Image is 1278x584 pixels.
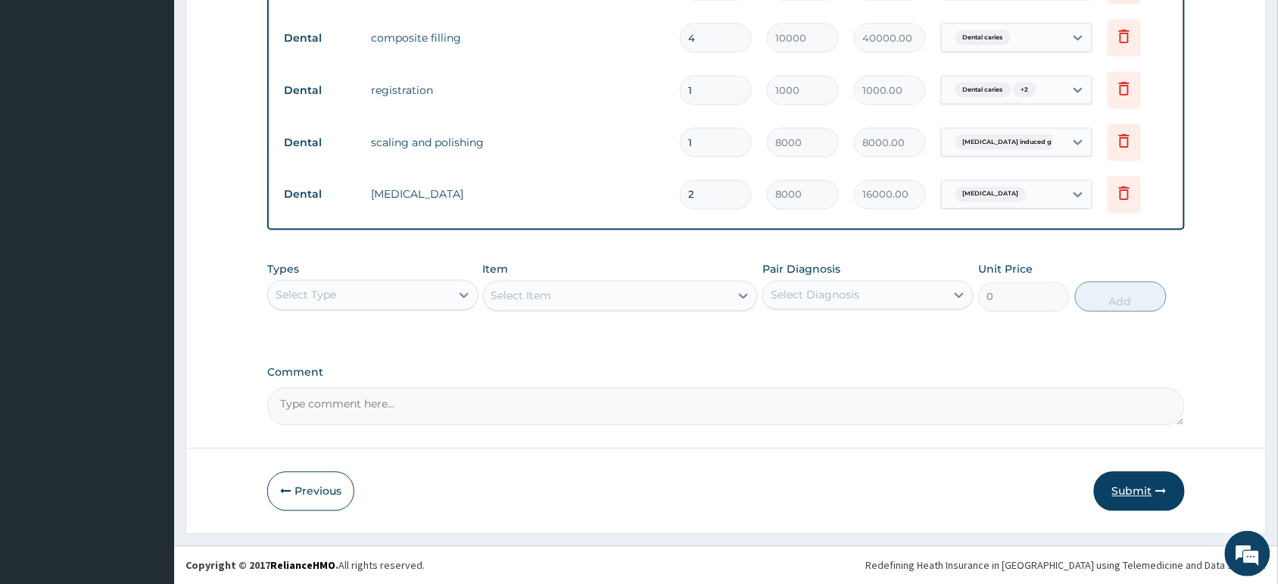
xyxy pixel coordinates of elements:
[276,129,363,157] td: Dental
[955,83,1011,98] span: Dental caries
[270,559,335,573] a: RelianceHMO
[363,127,672,158] td: scaling and polishing
[276,24,363,52] td: Dental
[276,181,363,209] td: Dental
[28,76,61,114] img: d_794563401_company_1708531726252_794563401
[276,288,336,303] div: Select Type
[185,559,338,573] strong: Copyright © 2017 .
[363,23,672,53] td: composite filling
[955,187,1027,202] span: [MEDICAL_DATA]
[276,77,363,105] td: Dental
[267,264,299,276] label: Types
[363,180,672,210] td: [MEDICAL_DATA]
[866,558,1267,573] div: Redefining Heath Insurance in [GEOGRAPHIC_DATA] using Telemedicine and Data Science!
[1014,83,1036,98] span: + 2
[1075,282,1167,312] button: Add
[79,85,254,105] div: Chat with us now
[978,262,1033,277] label: Unit Price
[8,414,288,467] textarea: Type your message and hit 'Enter'
[955,135,1083,150] span: [MEDICAL_DATA] induced gingivit...
[267,367,1185,379] label: Comment
[1094,472,1185,511] button: Submit
[363,75,672,105] td: registration
[267,472,354,511] button: Previous
[248,8,285,44] div: Minimize live chat window
[762,262,840,277] label: Pair Diagnosis
[88,191,209,344] span: We're online!
[955,30,1011,45] span: Dental caries
[771,288,859,303] div: Select Diagnosis
[483,262,509,277] label: Item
